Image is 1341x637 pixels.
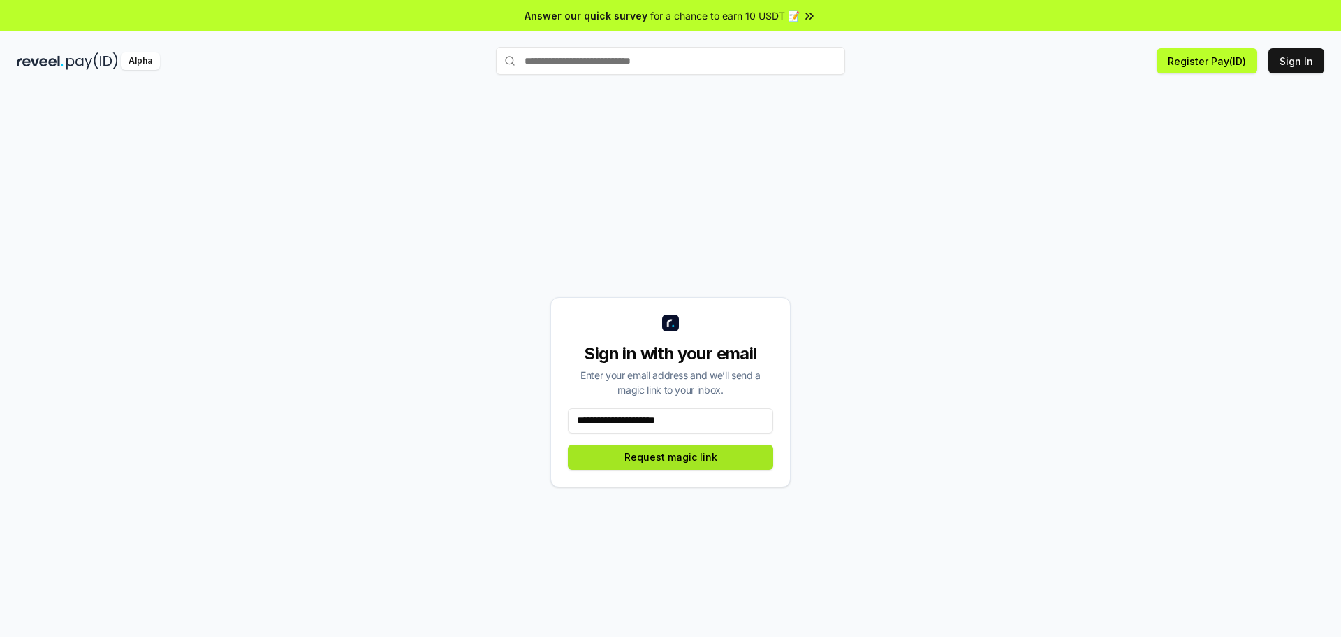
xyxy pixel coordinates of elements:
button: Register Pay(ID) [1157,48,1257,73]
div: Alpha [121,52,160,70]
img: logo_small [662,315,679,331]
div: Sign in with your email [568,343,773,365]
button: Request magic link [568,445,773,470]
span: for a chance to earn 10 USDT 📝 [650,8,800,23]
button: Sign In [1268,48,1324,73]
span: Answer our quick survey [525,8,647,23]
img: pay_id [66,52,118,70]
img: reveel_dark [17,52,64,70]
div: Enter your email address and we’ll send a magic link to your inbox. [568,368,773,397]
